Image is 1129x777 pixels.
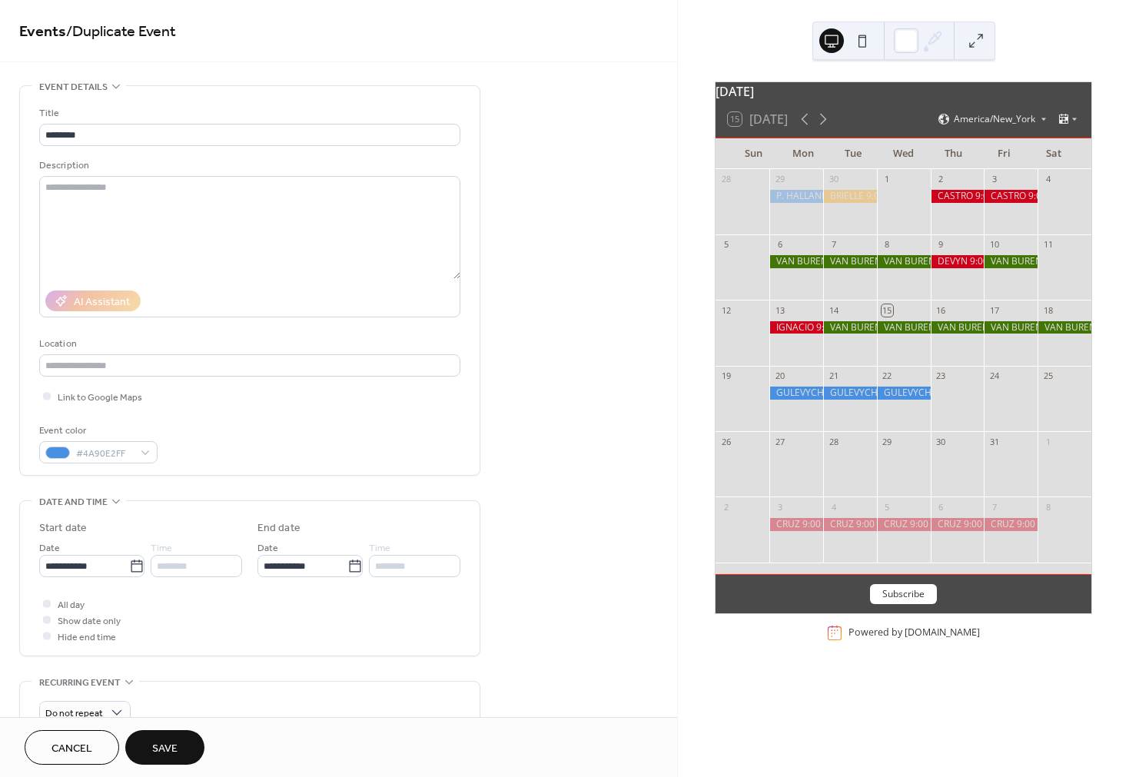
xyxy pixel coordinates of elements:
span: #4A90E2FF [76,446,133,462]
span: All day [58,597,85,613]
div: Description [39,158,457,174]
div: CRUZ 9:00 am [823,518,877,531]
div: 29 [882,436,893,447]
div: 31 [988,436,1000,447]
div: 8 [1042,501,1054,513]
span: Time [369,540,390,556]
div: CRUZ 9:00 am [877,518,931,531]
div: 4 [828,501,839,513]
div: Sat [1029,138,1079,169]
span: Date [257,540,278,556]
a: Events [19,17,66,47]
div: 27 [774,436,785,447]
div: CASTRO 9:00 AM [984,190,1038,203]
div: 3 [774,501,785,513]
div: Tue [828,138,878,169]
div: DEVYN 9:00 AM [931,255,985,268]
div: VAN BUREN 9:00 AM [984,321,1038,334]
div: 19 [720,370,732,382]
div: 12 [720,304,732,316]
div: 5 [720,239,732,251]
div: Start date [39,520,87,536]
div: VAN BUREN 9:00 AM [984,255,1038,268]
div: 29 [774,174,785,185]
span: Save [152,741,178,757]
div: 23 [935,370,947,382]
div: 13 [774,304,785,316]
div: P. HALLANDALE [769,190,823,203]
div: 11 [1042,239,1054,251]
div: 16 [935,304,947,316]
div: CRUZ 9:00 am [984,518,1038,531]
div: VAN BUREN 10:00 AM [769,255,823,268]
div: Wed [878,138,928,169]
div: Sun [728,138,778,169]
span: Recurring event [39,675,121,691]
div: Fri [979,138,1029,169]
div: Title [39,105,457,121]
div: Location [39,336,457,352]
span: / Duplicate Event [66,17,176,47]
div: GULEVYCH [769,387,823,400]
div: 10 [988,239,1000,251]
div: CRUZ 9:00 am [931,518,985,531]
button: Subscribe [870,584,937,604]
div: 5 [882,501,893,513]
div: Event color [39,423,154,439]
div: 26 [720,436,732,447]
div: VAN BUREN 9:00 AM [877,255,931,268]
div: 6 [774,239,785,251]
div: 24 [988,370,1000,382]
div: Thu [928,138,978,169]
div: 28 [720,174,732,185]
div: 2 [720,501,732,513]
div: IGNACIO 9:00 AM [769,321,823,334]
div: VAN BUREN 9:00 AM [823,255,877,268]
div: 2 [935,174,947,185]
div: End date [257,520,301,536]
span: Show date only [58,613,121,629]
div: VAN BUREN 9:00 AM [931,321,985,334]
a: [DOMAIN_NAME] [905,626,980,639]
div: [DATE] [716,82,1091,101]
div: BRIELLE 9:00 AM [823,190,877,203]
span: Date and time [39,494,108,510]
div: 21 [828,370,839,382]
span: Do not repeat [45,705,103,722]
div: 20 [774,370,785,382]
span: Link to Google Maps [58,390,142,406]
div: 14 [828,304,839,316]
span: America/New_York [954,115,1035,124]
div: 22 [882,370,893,382]
button: Cancel [25,730,119,765]
div: Powered by [848,626,980,639]
div: 1 [1042,436,1054,447]
div: VAN BUREN 9:00 AM [1038,321,1091,334]
span: Cancel [51,741,92,757]
div: 15 [882,304,893,316]
div: 30 [828,174,839,185]
span: Date [39,540,60,556]
div: 9 [935,239,947,251]
div: 7 [988,501,1000,513]
div: 25 [1042,370,1054,382]
div: 28 [828,436,839,447]
div: 18 [1042,304,1054,316]
div: Mon [779,138,828,169]
div: VAN BUREN 9:00 AM [877,321,931,334]
div: CASTRO 9:00 AM [931,190,985,203]
div: 17 [988,304,1000,316]
div: 30 [935,436,947,447]
button: Save [125,730,204,765]
div: GULEVYCH [877,387,931,400]
div: GULEVYCH [823,387,877,400]
span: Time [151,540,172,556]
div: CRUZ 9:00 am [769,518,823,531]
div: VAN BUREN 9:00 AM [823,321,877,334]
div: 1 [882,174,893,185]
div: 3 [988,174,1000,185]
div: 4 [1042,174,1054,185]
span: Event details [39,79,108,95]
div: 8 [882,239,893,251]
